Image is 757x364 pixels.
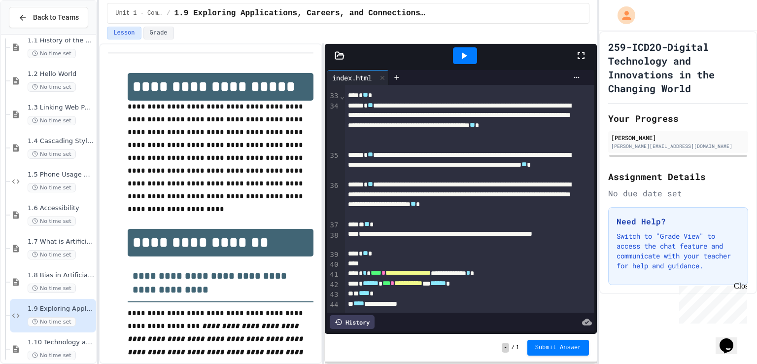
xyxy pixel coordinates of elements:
span: 1.1 History of the WWW [28,36,94,45]
div: My Account [607,4,638,27]
span: / [511,344,515,352]
button: Grade [143,27,174,39]
div: 40 [327,260,340,270]
span: 1.4 Cascading Style Sheets [28,137,94,146]
iframe: chat widget [675,282,747,324]
div: 43 [327,290,340,300]
span: No time set [28,217,76,226]
span: 1.6 Accessibility [28,204,94,213]
span: No time set [28,317,76,327]
span: 1.8 Bias in Artificial Intelligence [28,271,94,280]
span: 1.3 Linking Web Pages [28,104,94,112]
span: No time set [28,149,76,159]
div: 33 [327,91,340,102]
div: 42 [327,280,340,291]
span: Back to Teams [33,12,79,23]
span: Submit Answer [535,344,582,352]
h2: Assignment Details [608,170,748,183]
div: 35 [327,151,340,181]
div: 44 [327,300,340,311]
button: Back to Teams [9,7,88,28]
span: 1.9 Exploring Applications, Careers, and Connections in the Digital World [28,305,94,313]
span: No time set [28,82,76,92]
div: 39 [327,250,340,260]
div: History [330,315,375,329]
button: Lesson [107,27,141,39]
div: 37 [327,220,340,231]
span: 1.10 Technology and the Environment [28,338,94,347]
span: - [502,343,509,353]
div: [PERSON_NAME] [611,133,745,142]
span: 1.7 What is Artificial Intelligence (AI) [28,238,94,246]
span: 1 [516,344,519,352]
span: No time set [28,351,76,360]
span: No time set [28,183,76,192]
h2: Your Progress [608,111,748,125]
div: index.html [327,70,389,85]
div: Chat with us now!Close [4,4,68,63]
button: Submit Answer [527,340,589,356]
span: No time set [28,49,76,58]
h1: 259-ICD2O-Digital Technology and Innovations in the Changing World [608,40,748,95]
div: 36 [327,181,340,220]
div: 38 [327,231,340,250]
span: 1.5 Phone Usage Assignment [28,171,94,179]
div: No due date set [608,187,748,199]
div: index.html [327,73,377,83]
iframe: chat widget [716,325,747,354]
span: No time set [28,116,76,125]
span: 1.2 Hello World [28,70,94,78]
div: 41 [327,270,340,280]
span: No time set [28,250,76,259]
h3: Need Help? [617,216,740,227]
span: 1.9 Exploring Applications, Careers, and Connections in the Digital World [174,7,427,19]
span: No time set [28,284,76,293]
span: / [167,9,170,17]
span: Fold line [340,92,344,100]
span: Unit 1 - Computational Thinking and Making Connections [115,9,163,17]
div: 34 [327,102,340,151]
p: Switch to "Grade View" to access the chat feature and communicate with your teacher for help and ... [617,231,740,271]
div: [PERSON_NAME][EMAIL_ADDRESS][DOMAIN_NAME] [611,143,745,150]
